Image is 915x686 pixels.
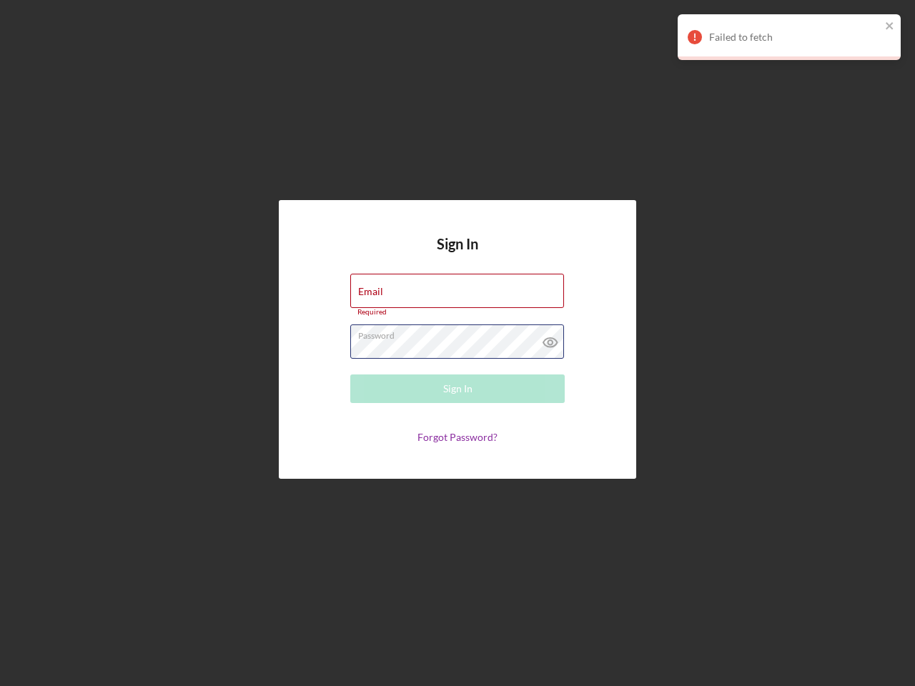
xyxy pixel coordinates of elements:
button: Sign In [350,374,565,403]
div: Required [350,308,565,317]
h4: Sign In [437,236,478,274]
label: Password [358,325,564,341]
label: Email [358,286,383,297]
a: Forgot Password? [417,431,498,443]
div: Failed to fetch [709,31,881,43]
div: Sign In [443,374,473,403]
button: close [885,20,895,34]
